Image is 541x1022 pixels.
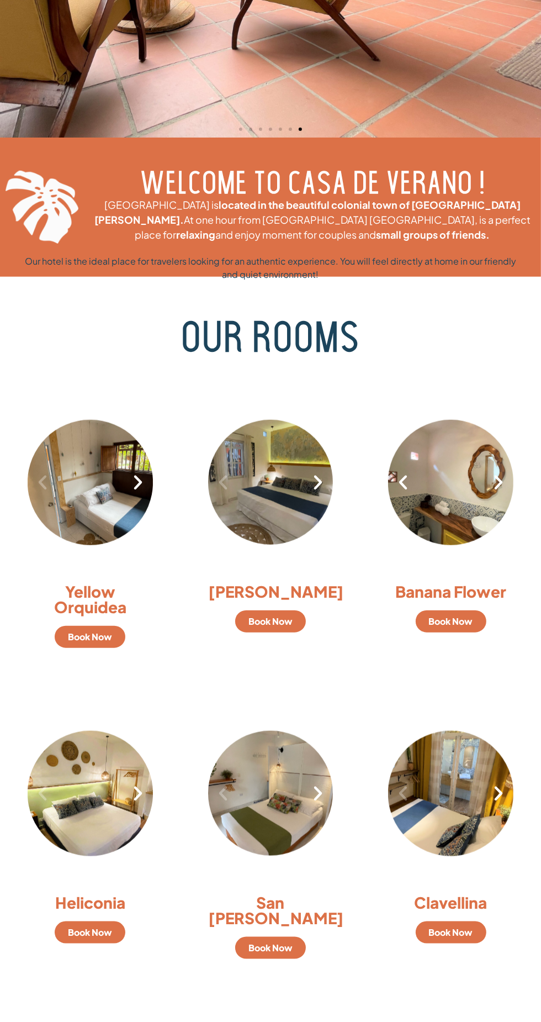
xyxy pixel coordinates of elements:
[299,128,302,131] span: Go to slide 7
[416,921,486,944] a: Book Now
[388,703,513,884] div: 1 / 4
[248,944,293,952] span: Book Now
[89,197,535,242] p: [GEOGRAPHIC_DATA] is At one hour from [GEOGRAPHIC_DATA] [GEOGRAPHIC_DATA], is a perfect place for...
[129,473,147,492] div: Next slide
[235,610,306,633] a: Book Now
[394,473,412,492] div: Previous slide
[394,784,412,803] div: Previous slide
[259,128,262,131] span: Go to slide 3
[489,473,508,492] div: Next slide
[28,895,153,910] h3: Heliconia
[214,784,232,803] div: Previous slide
[181,321,360,361] a: Our rooms
[208,584,333,599] h3: [PERSON_NAME]
[33,784,52,803] div: Previous slide
[68,928,112,937] span: Book Now
[416,610,486,633] a: Book Now
[388,392,513,573] div: 7 / 7
[239,128,242,131] span: Go to slide 1
[388,895,513,910] h3: Clavellina
[28,584,153,615] h3: Yellow Orquidea
[309,473,327,492] div: Next slide
[89,171,535,201] h3: Welcome to casa de verano !
[129,784,147,803] div: Next slide
[94,198,521,226] strong: located in the beautiful colonial town of [GEOGRAPHIC_DATA][PERSON_NAME].
[28,392,153,573] div: 1 / 8
[208,895,333,926] h3: San [PERSON_NAME]
[33,473,52,492] div: Previous slide
[22,255,519,281] p: Our hotel is the ideal place for travelers looking for an authentic experience. You will feel dir...
[429,617,473,626] span: Book Now
[309,784,327,803] div: Next slide
[208,703,333,884] div: 1 / 7
[235,937,306,959] a: Book Now
[249,128,252,131] span: Go to slide 2
[55,921,125,944] a: Book Now
[208,392,333,573] div: 1 / 7
[28,703,153,884] div: 1 / 6
[176,228,215,241] strong: relaxing
[68,633,112,641] span: Book Now
[429,928,473,937] span: Book Now
[269,128,272,131] span: Go to slide 4
[279,128,282,131] span: Go to slide 5
[248,617,293,626] span: Book Now
[289,128,292,131] span: Go to slide 6
[55,626,125,648] a: Book Now
[489,784,508,803] div: Next slide
[388,584,513,599] h3: Banana Flower
[214,473,232,492] div: Previous slide
[376,228,490,241] strong: small groups of friends.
